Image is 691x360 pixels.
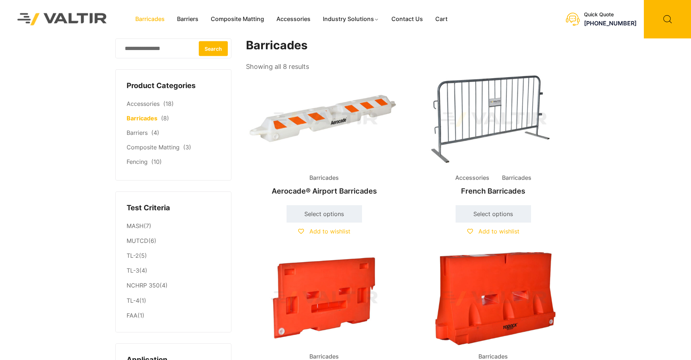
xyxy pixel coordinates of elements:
li: (5) [127,249,220,264]
a: Accessories [270,14,317,25]
a: FAA [127,312,137,319]
a: Barriers [171,14,205,25]
span: (8) [161,115,169,122]
a: Add to wishlist [298,228,350,235]
button: Search [199,41,228,56]
span: Barricades [497,173,537,183]
a: MUTCD [127,237,148,244]
a: BarricadesAerocade® Airport Barricades [246,73,403,199]
a: TL-3 [127,267,139,274]
a: Select options for “French Barricades” [456,205,531,223]
a: Contact Us [385,14,429,25]
span: (10) [151,158,162,165]
a: Composite Matting [205,14,270,25]
li: (1) [127,308,220,321]
li: (4) [127,278,220,293]
div: Quick Quote [584,12,637,18]
li: (1) [127,293,220,308]
h4: Test Criteria [127,203,220,214]
span: Accessories [450,173,495,183]
a: [PHONE_NUMBER] [584,20,637,27]
span: (18) [163,100,174,107]
a: MASH [127,222,144,229]
a: Add to wishlist [467,228,519,235]
li: (4) [127,264,220,278]
a: Select options for “Aerocade® Airport Barricades” [287,205,362,223]
a: Composite Matting [127,144,180,151]
img: Valtir Rentals [8,4,116,34]
a: Fencing [127,158,148,165]
a: Barricades [127,115,157,122]
a: Industry Solutions [317,14,385,25]
span: Add to wishlist [309,228,350,235]
a: TL-4 [127,297,139,304]
li: (7) [127,219,220,233]
span: (3) [183,144,191,151]
h2: Aerocade® Airport Barricades [246,183,403,199]
a: Accessories [127,100,160,107]
h2: French Barricades [415,183,572,199]
h1: Barricades [246,38,572,53]
a: NCHRP 350 [127,282,160,289]
a: Barriers [127,129,148,136]
span: Barricades [304,173,344,183]
li: (6) [127,234,220,249]
a: Barricades [129,14,171,25]
span: Add to wishlist [478,228,519,235]
p: Showing all 8 results [246,61,309,73]
a: TL-2 [127,252,139,259]
span: (4) [151,129,159,136]
h4: Product Categories [127,80,220,91]
a: Cart [429,14,454,25]
a: Accessories BarricadesFrench Barricades [415,73,572,199]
